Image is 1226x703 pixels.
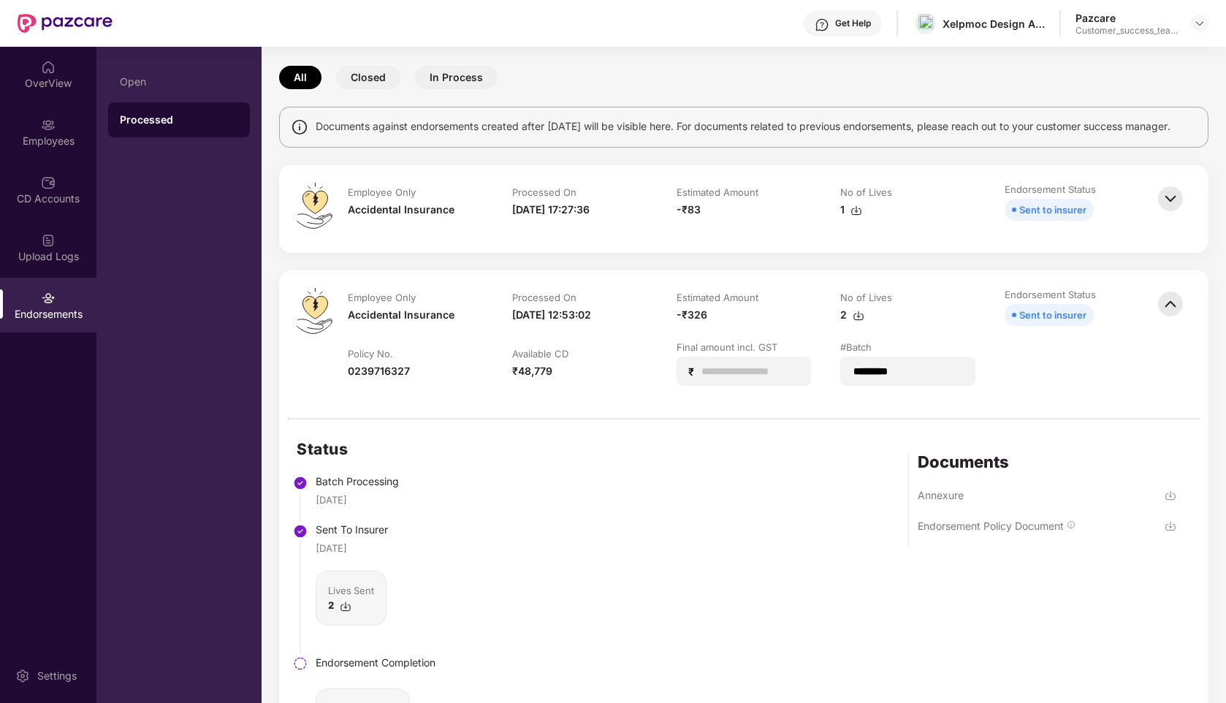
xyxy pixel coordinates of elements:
div: No of Lives [840,291,892,304]
img: svg+xml;base64,PHN2ZyBpZD0iU3RlcC1Eb25lLTMyeDMyIiB4bWxucz0iaHR0cDovL3d3dy53My5vcmcvMjAwMC9zdmciIH... [293,476,308,490]
img: svg+xml;base64,PHN2ZyBpZD0iU2V0dGluZy0yMHgyMCIgeG1sbnM9Imh0dHA6Ly93d3cudzMub3JnLzIwMDAvc3ZnIiB3aW... [15,669,30,683]
img: New Pazcare Logo [18,14,113,33]
button: All [279,66,321,89]
button: In Process [415,66,498,89]
div: 0239716327 [348,363,410,379]
img: svg+xml;base64,PHN2ZyBpZD0iRW5kb3JzZW1lbnRzIiB4bWxucz0iaHR0cDovL3d3dy53My5vcmcvMjAwMC9zdmciIHdpZH... [41,291,56,305]
div: -₹83 [677,202,701,218]
div: Endorsement Policy Document [918,519,1064,533]
img: svg+xml;base64,PHN2ZyBpZD0iRG93bmxvYWQtMzJ4MzIiIHhtbG5zPSJodHRwOi8vd3d3LnczLm9yZy8yMDAwL3N2ZyIgd2... [340,601,351,612]
div: Endorsement Completion [316,655,435,671]
div: Available CD [512,347,568,360]
div: Employee Only [348,291,416,304]
img: svg+xml;base64,PHN2ZyBpZD0iSG9tZSIgeG1sbnM9Imh0dHA6Ly93d3cudzMub3JnLzIwMDAvc3ZnIiB3aWR0aD0iMjAiIG... [41,60,56,75]
div: [DATE] [316,493,347,507]
div: 1 [840,202,862,218]
div: [DATE] [316,541,347,555]
div: Endorsement Status [1005,183,1096,196]
img: svg+xml;base64,PHN2ZyBpZD0iQmFjay0zMngzMiIgeG1sbnM9Imh0dHA6Ly93d3cudzMub3JnLzIwMDAvc3ZnIiB3aWR0aD... [1154,183,1187,215]
img: svg+xml;base64,PHN2ZyBpZD0iRG93bmxvYWQtMzJ4MzIiIHhtbG5zPSJodHRwOi8vd3d3LnczLm9yZy8yMDAwL3N2ZyIgd2... [1165,520,1176,532]
button: Closed [336,66,400,89]
div: Employee Only [348,186,416,199]
div: Sent to insurer [1019,307,1086,323]
img: svg+xml;base64,PHN2ZyBpZD0iRG93bmxvYWQtMzJ4MzIiIHhtbG5zPSJodHRwOi8vd3d3LnczLm9yZy8yMDAwL3N2ZyIgd2... [850,205,862,216]
div: Policy No. [348,347,393,360]
div: -₹326 [677,307,707,323]
div: Xelpmoc Design And Tech Limited [943,17,1045,31]
span: Documents against endorsements created after [DATE] will be visible here. For documents related t... [316,118,1170,134]
div: Estimated Amount [677,291,758,304]
div: Sent to insurer [1019,202,1086,218]
img: svg+xml;base64,PHN2ZyB4bWxucz0iaHR0cDovL3d3dy53My5vcmcvMjAwMC9zdmciIHdpZHRoPSI0OS4zMiIgaGVpZ2h0PS... [297,183,332,229]
div: Batch Processing [316,474,435,490]
div: Get Help [835,18,871,29]
img: svg+xml;base64,PHN2ZyBpZD0iRG93bmxvYWQtMzJ4MzIiIHhtbG5zPSJodHRwOi8vd3d3LnczLm9yZy8yMDAwL3N2ZyIgd2... [1165,490,1176,501]
img: svg+xml;base64,PHN2ZyBpZD0iRHJvcGRvd24tMzJ4MzIiIHhtbG5zPSJodHRwOi8vd3d3LnczLm9yZy8yMDAwL3N2ZyIgd2... [1194,18,1206,29]
div: Processed On [512,186,576,199]
div: Processed [120,113,238,127]
div: ₹48,779 [512,363,552,379]
div: Estimated Amount [677,186,758,199]
img: svg+xml;base64,PHN2ZyBpZD0iRG93bmxvYWQtMzJ4MzIiIHhtbG5zPSJodHRwOi8vd3d3LnczLm9yZy8yMDAwL3N2ZyIgd2... [853,310,864,322]
img: svg+xml;base64,PHN2ZyBpZD0iQ0RfQWNjb3VudHMiIGRhdGEtbmFtZT0iQ0QgQWNjb3VudHMiIHhtbG5zPSJodHRwOi8vd3... [41,175,56,190]
div: Endorsement Status [1005,288,1096,301]
div: Documents [918,452,1176,472]
div: Lives Sent [328,583,374,598]
img: svg+xml;base64,PHN2ZyBpZD0iQmFjay0zMngzMiIgeG1sbnM9Imh0dHA6Ly93d3cudzMub3JnLzIwMDAvc3ZnIiB3aWR0aD... [1154,288,1187,320]
b: 2 [328,599,334,611]
h2: Status [297,437,435,461]
div: Accidental Insurance [348,202,454,218]
div: 2 [840,307,864,323]
img: svg+xml;base64,PHN2ZyBpZD0iSW5mbyIgeG1sbnM9Imh0dHA6Ly93d3cudzMub3JnLzIwMDAvc3ZnIiB3aWR0aD0iMTQiIG... [1067,520,1075,529]
div: Final amount incl. GST [677,341,777,354]
img: svg+xml;base64,PHN2ZyBpZD0iSGVscC0zMngzMiIgeG1sbnM9Imh0dHA6Ly93d3cudzMub3JnLzIwMDAvc3ZnIiB3aWR0aD... [815,18,829,32]
div: Settings [33,669,81,683]
div: [DATE] 12:53:02 [512,307,591,323]
div: Sent To Insurer [316,522,435,538]
img: svg+xml;base64,PHN2ZyBpZD0iSW5mbyIgeG1sbnM9Imh0dHA6Ly93d3cudzMub3JnLzIwMDAvc3ZnIiB3aWR0aD0iMTQiIG... [291,118,308,136]
img: svg+xml;base64,PHN2ZyBpZD0iRW1wbG95ZWVzIiB4bWxucz0iaHR0cDovL3d3dy53My5vcmcvMjAwMC9zdmciIHdpZHRoPS... [41,118,56,132]
div: Processed On [512,291,576,304]
div: Accidental Insurance [348,307,454,323]
img: xelp-logo.jpg [918,15,933,33]
div: [DATE] 17:27:36 [512,202,590,218]
div: Pazcare [1075,11,1178,25]
div: Open [120,76,238,88]
img: svg+xml;base64,PHN2ZyB4bWxucz0iaHR0cDovL3d3dy53My5vcmcvMjAwMC9zdmciIHdpZHRoPSI0OS4zMiIgaGVpZ2h0PS... [297,288,332,334]
div: #Batch [840,341,872,354]
div: Annexure [918,488,964,502]
img: svg+xml;base64,PHN2ZyBpZD0iU3RlcC1Eb25lLTMyeDMyIiB4bWxucz0iaHR0cDovL3d3dy53My5vcmcvMjAwMC9zdmciIH... [293,524,308,539]
div: Customer_success_team_lead [1075,25,1178,37]
div: No of Lives [840,186,892,199]
span: ₹ [688,365,700,379]
img: svg+xml;base64,PHN2ZyBpZD0iU3RlcC1QZW5kaW5nLTMyeDMyIiB4bWxucz0iaHR0cDovL3d3dy53My5vcmcvMjAwMC9zdm... [293,656,308,671]
img: svg+xml;base64,PHN2ZyBpZD0iVXBsb2FkX0xvZ3MiIGRhdGEtbmFtZT0iVXBsb2FkIExvZ3MiIHhtbG5zPSJodHRwOi8vd3... [41,233,56,248]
